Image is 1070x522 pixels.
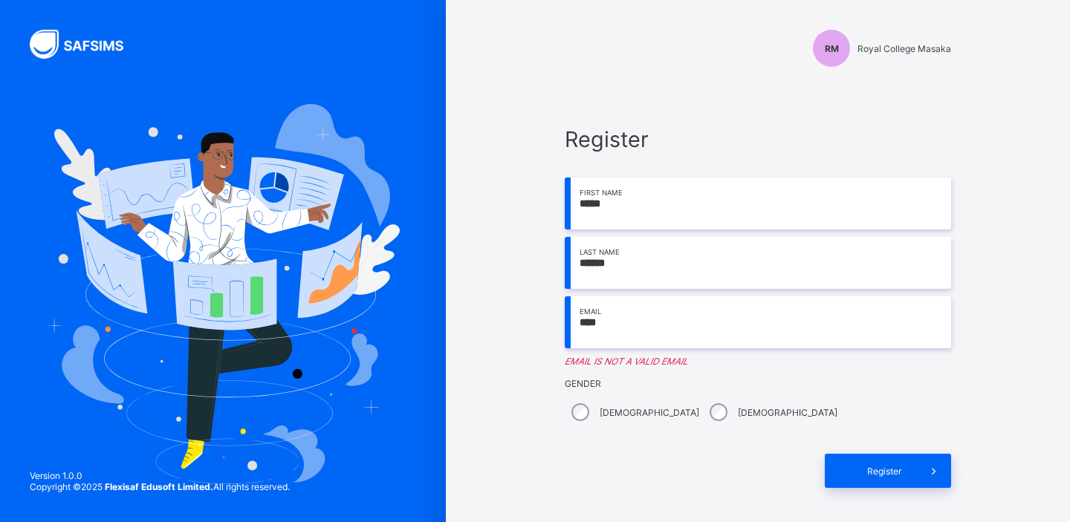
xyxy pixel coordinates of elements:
span: Royal College Masaka [857,43,951,54]
span: email is not a valid email [565,356,688,367]
span: Gender [565,378,951,389]
span: Register [851,466,917,477]
label: [DEMOGRAPHIC_DATA] [600,407,699,418]
span: Copyright © 2025 All rights reserved. [30,481,290,492]
img: SAFSIMS Logo [30,30,141,59]
label: [DEMOGRAPHIC_DATA] [738,407,837,418]
strong: Flexisaf Edusoft Limited. [105,481,213,492]
span: Register [565,126,951,152]
img: Hero Image [46,104,400,484]
span: RM [825,43,839,54]
span: Version 1.0.0 [30,470,290,481]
